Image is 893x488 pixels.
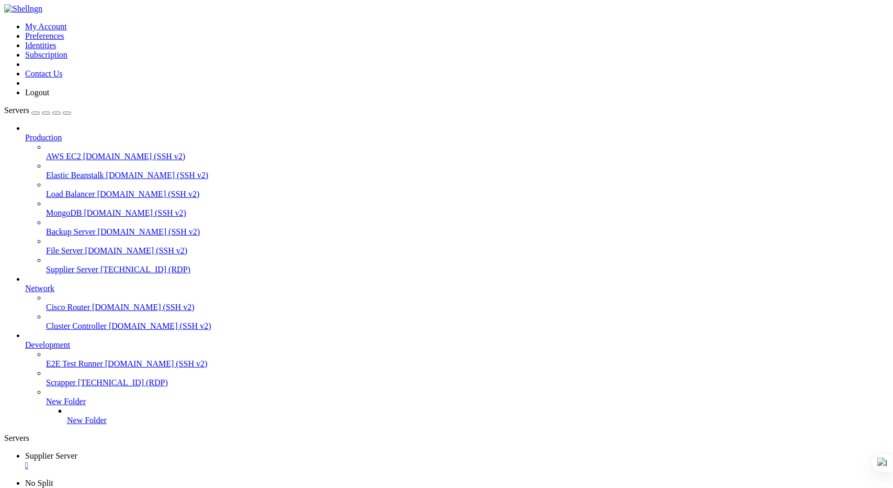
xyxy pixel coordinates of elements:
span: [DOMAIN_NAME] (SSH v2) [98,227,200,236]
a: Identities [25,41,56,50]
a: AWS EC2 [DOMAIN_NAME] (SSH v2) [46,152,889,161]
a: Contact Us [25,69,63,78]
a: My Account [25,22,67,31]
a: File Server [DOMAIN_NAME] (SSH v2) [46,246,889,256]
span: E2E Test Runner [46,359,103,368]
li: Development [25,331,889,425]
img: Shellngn [4,4,42,14]
span: [DOMAIN_NAME] (SSH v2) [84,208,186,217]
a: Subscription [25,50,67,59]
span: Elastic Beanstalk [46,171,104,180]
a: Supplier Server [25,451,889,470]
span: File Server [46,246,83,255]
span: Cluster Controller [46,321,107,330]
a: E2E Test Runner [DOMAIN_NAME] (SSH v2) [46,359,889,369]
a: New Folder [46,397,889,406]
a: Development [25,340,889,350]
a: Network [25,284,889,293]
a: No Split [25,479,53,487]
span: Production [25,133,62,142]
li: Supplier Server [TECHNICAL_ID] (RDP) [46,256,889,274]
span: Supplier Server [46,265,98,274]
li: Cluster Controller [DOMAIN_NAME] (SSH v2) [46,312,889,331]
li: Backup Server [DOMAIN_NAME] (SSH v2) [46,218,889,237]
div: Servers [4,434,889,443]
span: Load Balancer [46,190,95,198]
a: Cluster Controller [DOMAIN_NAME] (SSH v2) [46,321,889,331]
li: Elastic Beanstalk [DOMAIN_NAME] (SSH v2) [46,161,889,180]
a: Load Balancer [DOMAIN_NAME] (SSH v2) [46,190,889,199]
span: [DOMAIN_NAME] (SSH v2) [105,359,208,368]
a: Elastic Beanstalk [DOMAIN_NAME] (SSH v2) [46,171,889,180]
a: Cisco Router [DOMAIN_NAME] (SSH v2) [46,303,889,312]
span: [DOMAIN_NAME] (SSH v2) [106,171,209,180]
span: Development [25,340,70,349]
a: MongoDB [DOMAIN_NAME] (SSH v2) [46,208,889,218]
span: New Folder [67,416,107,425]
a: Backup Server [DOMAIN_NAME] (SSH v2) [46,227,889,237]
li: Cisco Router [DOMAIN_NAME] (SSH v2) [46,293,889,312]
span: [DOMAIN_NAME] (SSH v2) [97,190,200,198]
a: Preferences [25,31,64,40]
span: New Folder [46,397,86,406]
span: [TECHNICAL_ID] (RDP) [78,378,168,387]
li: File Server [DOMAIN_NAME] (SSH v2) [46,237,889,256]
li: Scrapper [TECHNICAL_ID] (RDP) [46,369,889,387]
a: Servers [4,106,71,115]
li: New Folder [46,387,889,425]
a: Logout [25,88,49,97]
span: Supplier Server [25,451,77,460]
a: Production [25,133,889,142]
li: MongoDB [DOMAIN_NAME] (SSH v2) [46,199,889,218]
span: [DOMAIN_NAME] (SSH v2) [92,303,195,312]
span: Cisco Router [46,303,90,312]
span: [DOMAIN_NAME] (SSH v2) [109,321,211,330]
span: Backup Server [46,227,96,236]
li: Network [25,274,889,331]
span: [DOMAIN_NAME] (SSH v2) [83,152,186,161]
span: [DOMAIN_NAME] (SSH v2) [85,246,188,255]
li: Production [25,124,889,274]
li: E2E Test Runner [DOMAIN_NAME] (SSH v2) [46,350,889,369]
span: MongoDB [46,208,82,217]
span: Scrapper [46,378,76,387]
span: Servers [4,106,29,115]
span: [TECHNICAL_ID] (RDP) [100,265,190,274]
li: AWS EC2 [DOMAIN_NAME] (SSH v2) [46,142,889,161]
span: Network [25,284,54,293]
a: Scrapper [TECHNICAL_ID] (RDP) [46,378,889,387]
li: New Folder [67,406,889,425]
span: AWS EC2 [46,152,81,161]
a: New Folder [67,416,889,425]
a: Supplier Server [TECHNICAL_ID] (RDP) [46,265,889,274]
li: Load Balancer [DOMAIN_NAME] (SSH v2) [46,180,889,199]
a:  [25,461,889,470]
